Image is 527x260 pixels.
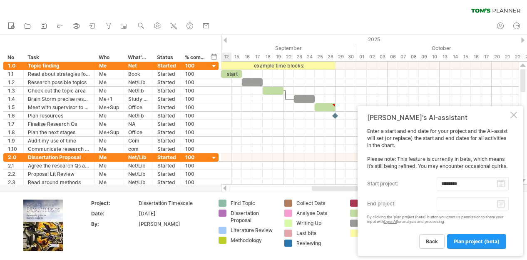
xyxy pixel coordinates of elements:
[242,52,252,61] div: Tuesday, 16 September 2025
[8,153,19,161] div: 2.0
[8,78,19,86] div: 1.2
[157,87,176,95] div: Started
[408,52,419,61] div: Wednesday, 8 October 2025
[263,52,273,61] div: Thursday, 18 September 2025
[8,178,19,186] div: 2.3
[346,52,356,61] div: Tuesday, 30 September 2025
[157,137,176,145] div: Started
[91,210,137,217] div: Date:
[128,95,149,103] div: Study Room
[367,113,509,122] div: [PERSON_NAME]'s AI-assistant
[28,120,90,128] div: Finalise Research Qs
[128,120,149,128] div: NA
[367,177,437,190] label: start project:
[99,78,119,86] div: Me
[128,178,149,186] div: Net/Lib
[221,62,336,70] div: example time blocks:
[139,210,209,217] div: [DATE]
[231,200,276,207] div: Find Topic
[99,87,119,95] div: Me
[8,162,19,170] div: 2.1
[440,52,450,61] div: Monday, 13 October 2025
[8,137,19,145] div: 1.9
[99,162,119,170] div: Me
[99,145,119,153] div: Me
[367,197,437,210] label: end project:
[128,70,149,78] div: Book
[157,95,176,103] div: Started
[128,62,149,70] div: Net
[460,52,471,61] div: Wednesday, 15 October 2025
[185,103,205,111] div: 100
[128,145,149,153] div: com
[28,162,90,170] div: Agree the research Qs and scope
[28,87,90,95] div: Check out the topic area
[99,178,119,186] div: Me
[28,137,90,145] div: Audit my use of time
[128,103,149,111] div: Office
[367,52,377,61] div: Thursday, 2 October 2025
[185,162,205,170] div: 100
[296,230,342,237] div: Last bits
[8,128,19,136] div: 1.8
[231,227,276,234] div: Literature Review
[28,128,90,136] div: Plan the next stages
[157,62,176,70] div: Started
[185,62,205,70] div: 100
[471,52,481,61] div: Thursday, 16 October 2025
[128,162,149,170] div: Net/Lib
[157,170,176,178] div: Started
[8,112,19,120] div: 1.6
[28,78,90,86] div: Research possible topics
[28,103,90,111] div: Meet with supervisor to run Res Qs
[492,52,502,61] div: Monday, 20 October 2025
[99,120,119,128] div: Me
[185,137,205,145] div: 100
[447,234,506,249] a: plan project (beta)
[221,70,242,78] div: start
[185,87,205,95] div: 100
[99,128,119,136] div: Me+Sup
[454,238,500,245] span: plan project (beta)
[139,220,209,227] div: [PERSON_NAME]
[128,137,149,145] div: Com
[185,153,205,161] div: 100
[28,95,90,103] div: Brain Storm precise research Qs
[28,62,90,70] div: Topic finding
[128,53,148,62] div: What's needed
[157,78,176,86] div: Started
[8,145,19,153] div: 1.10
[325,52,336,61] div: Friday, 26 September 2025
[377,52,388,61] div: Friday, 3 October 2025
[28,178,90,186] div: Read around methods
[128,112,149,120] div: Net/lib
[157,128,176,136] div: Started
[8,62,19,70] div: 1.0
[27,53,90,62] div: Task
[231,52,242,61] div: Monday, 15 September 2025
[99,62,119,70] div: Me
[512,52,523,61] div: Wednesday, 22 October 2025
[185,112,205,120] div: 100
[356,52,367,61] div: Wednesday, 1 October 2025
[23,200,63,251] img: ae64b563-e3e0-416d-90a8-e32b171956a1.jpg
[502,52,512,61] div: Tuesday, 21 October 2025
[99,95,119,103] div: Me+1
[28,153,90,161] div: Dissertation Proposal
[315,52,325,61] div: Thursday, 25 September 2025
[28,112,90,120] div: Plan resources
[8,70,19,78] div: 1.1
[157,145,176,153] div: Started
[7,53,19,62] div: No
[450,52,460,61] div: Tuesday, 14 October 2025
[157,153,176,161] div: Started
[294,52,304,61] div: Tuesday, 23 September 2025
[185,95,205,103] div: 100
[283,52,294,61] div: Monday, 22 September 2025
[231,237,276,244] div: Methodology
[28,170,90,178] div: Proposal Lit Review
[367,215,509,224] div: By clicking the 'plan project (beta)' button you grant us permission to share your input with for...
[99,153,119,161] div: Me
[296,240,342,247] div: Reviewing
[157,162,176,170] div: Started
